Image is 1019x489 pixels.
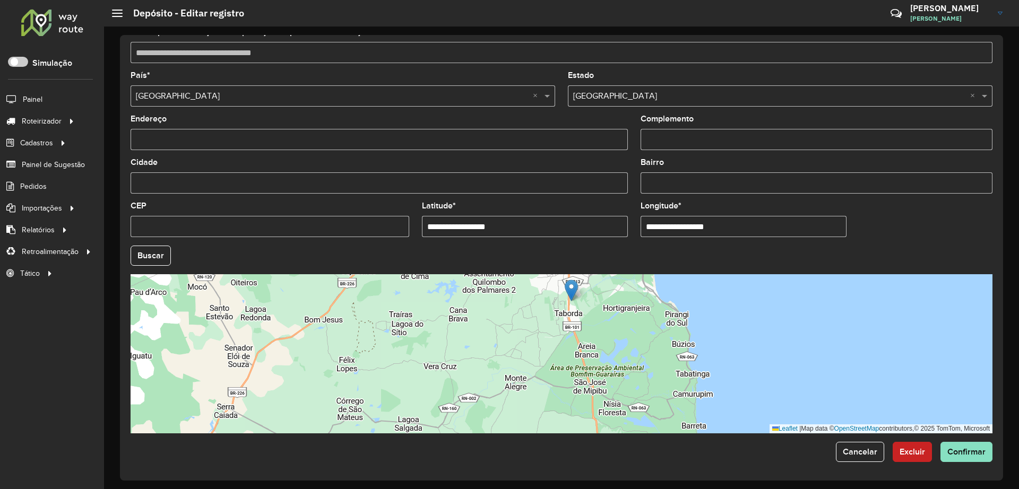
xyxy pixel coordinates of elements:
[910,3,990,13] h3: [PERSON_NAME]
[22,159,85,170] span: Painel de Sugestão
[836,442,884,462] button: Cancelar
[533,90,542,102] span: Clear all
[565,280,578,301] img: Marker
[910,14,990,23] span: [PERSON_NAME]
[947,447,986,456] span: Confirmar
[32,57,72,69] label: Simulação
[23,94,42,105] span: Painel
[20,268,40,279] span: Tático
[22,116,62,127] span: Roteirizador
[885,2,908,25] a: Contato Rápido
[22,203,62,214] span: Importações
[970,90,979,102] span: Clear all
[131,112,167,125] label: Endereço
[641,199,681,212] label: Longitude
[770,424,992,433] div: Map data © contributors,© 2025 TomTom, Microsoft
[900,447,925,456] span: Excluir
[893,442,932,462] button: Excluir
[131,69,150,82] label: País
[22,246,79,257] span: Retroalimentação
[20,181,47,192] span: Pedidos
[568,69,594,82] label: Estado
[422,199,456,212] label: Latitude
[641,156,664,169] label: Bairro
[799,425,801,432] span: |
[940,442,992,462] button: Confirmar
[834,425,879,432] a: OpenStreetMap
[22,224,55,235] span: Relatórios
[131,156,158,169] label: Cidade
[131,199,146,212] label: CEP
[843,447,877,456] span: Cancelar
[641,112,694,125] label: Complemento
[772,425,798,432] a: Leaflet
[131,246,171,266] button: Buscar
[123,7,244,19] h2: Depósito - Editar registro
[20,137,53,149] span: Cadastros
